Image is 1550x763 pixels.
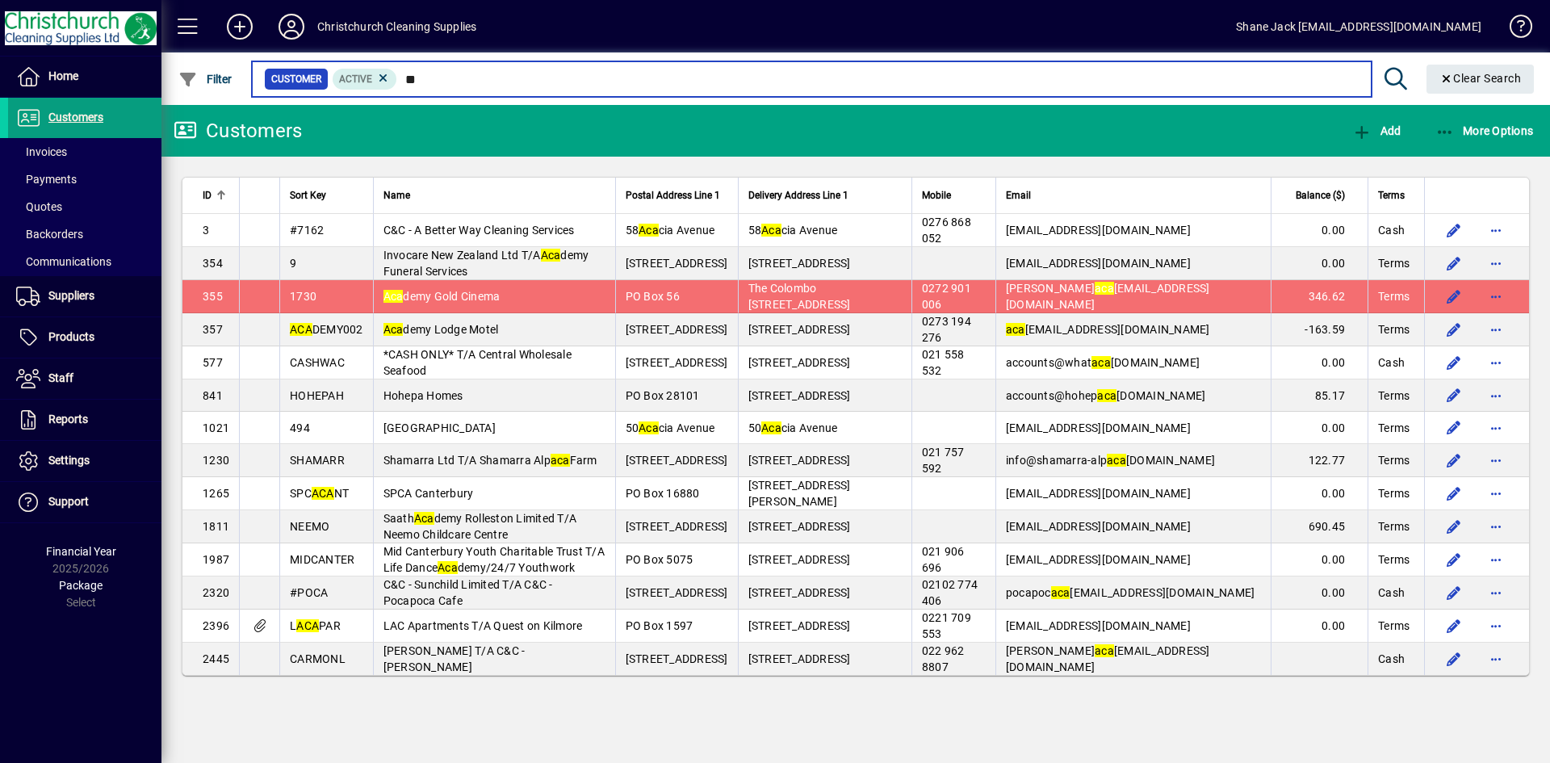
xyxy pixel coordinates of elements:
[383,323,499,336] span: demy Lodge Motel
[1006,553,1191,566] span: [EMAIL_ADDRESS][DOMAIN_NAME]
[203,487,229,500] span: 1265
[1271,313,1368,346] td: -163.59
[290,586,328,599] span: #POCA
[626,619,693,632] span: PO Box 1597
[1348,116,1405,145] button: Add
[748,454,851,467] span: [STREET_ADDRESS]
[1378,288,1410,304] span: Terms
[922,611,971,640] span: 0221 709 553
[203,323,223,336] span: 357
[414,512,434,525] em: Aca
[1378,222,1405,238] span: Cash
[922,315,971,344] span: 0273 194 276
[748,479,851,508] span: [STREET_ADDRESS][PERSON_NAME]
[748,520,851,533] span: [STREET_ADDRESS]
[333,69,397,90] mat-chip: Activation Status: Active
[1271,346,1368,379] td: 0.00
[748,586,851,599] span: [STREET_ADDRESS]
[383,578,553,607] span: C&C - Sunchild Limited T/A C&C - Pocapoca Cafe
[8,166,161,193] a: Payments
[1439,72,1522,85] span: Clear Search
[383,348,572,377] span: *CASH ONLY* T/A Central Wholesale Seafood
[8,138,161,166] a: Invoices
[922,187,986,204] div: Mobile
[8,358,161,399] a: Staff
[59,579,103,592] span: Package
[1006,619,1191,632] span: [EMAIL_ADDRESS][DOMAIN_NAME]
[1378,255,1410,271] span: Terms
[290,487,349,500] span: SPC NT
[8,248,161,275] a: Communications
[1378,485,1410,501] span: Terms
[1296,187,1345,204] span: Balance ($)
[1441,646,1467,672] button: Edit
[761,224,781,237] em: Aca
[174,65,237,94] button: Filter
[290,323,363,336] span: DEMY002
[1271,543,1368,576] td: 0.00
[1271,610,1368,643] td: 0.00
[1271,247,1368,280] td: 0.00
[1006,421,1191,434] span: [EMAIL_ADDRESS][DOMAIN_NAME]
[383,545,605,574] span: Mid Canterbury Youth Charitable Trust T/A Life Dance demy/24/7 Youthwork
[8,482,161,522] a: Support
[290,421,310,434] span: 494
[626,487,700,500] span: PO Box 16880
[922,545,965,574] span: 021 906 696
[1441,613,1467,639] button: Edit
[1441,447,1467,473] button: Edit
[16,200,62,213] span: Quotes
[203,389,223,402] span: 841
[922,578,978,607] span: 02102 774 406
[203,586,229,599] span: 2320
[203,187,212,204] span: ID
[626,652,728,665] span: [STREET_ADDRESS]
[1441,283,1467,309] button: Edit
[626,224,715,237] span: 58 cia Avenue
[383,224,575,237] span: C&C - A Better Way Cleaning Services
[383,323,404,336] em: Aca
[290,356,345,369] span: CASHWAC
[48,111,103,124] span: Customers
[48,371,73,384] span: Staff
[922,644,965,673] span: 022 962 8807
[203,520,229,533] span: 1811
[1483,547,1509,572] button: More options
[1441,415,1467,441] button: Edit
[1483,415,1509,441] button: More options
[339,73,372,85] span: Active
[8,441,161,481] a: Settings
[16,145,67,158] span: Invoices
[1271,510,1368,543] td: 690.45
[383,249,589,278] span: Invocare New Zealand Ltd T/A demy Funeral Services
[203,290,223,303] span: 355
[1271,412,1368,444] td: 0.00
[1006,323,1210,336] span: [EMAIL_ADDRESS][DOMAIN_NAME]
[290,290,316,303] span: 1730
[1006,356,1200,369] span: accounts@what [DOMAIN_NAME]
[383,644,526,673] span: [PERSON_NAME] T/A C&C - [PERSON_NAME]
[290,323,312,336] em: ACA
[748,652,851,665] span: [STREET_ADDRESS]
[1483,580,1509,606] button: More options
[8,317,161,358] a: Products
[1483,646,1509,672] button: More options
[1006,586,1255,599] span: pocapoc [EMAIL_ADDRESS][DOMAIN_NAME]
[1441,547,1467,572] button: Edit
[1006,187,1261,204] div: Email
[922,348,965,377] span: 021 558 532
[46,545,116,558] span: Financial Year
[748,553,851,566] span: [STREET_ADDRESS]
[383,619,583,632] span: LAC Apartments T/A Quest on Kilmore
[48,413,88,426] span: Reports
[1378,452,1410,468] span: Terms
[1483,447,1509,473] button: More options
[1441,250,1467,276] button: Edit
[1271,214,1368,247] td: 0.00
[1378,551,1410,568] span: Terms
[1483,514,1509,539] button: More options
[922,446,965,475] span: 021 757 592
[922,216,971,245] span: 0276 868 052
[1441,217,1467,243] button: Edit
[290,520,329,533] span: NEEMO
